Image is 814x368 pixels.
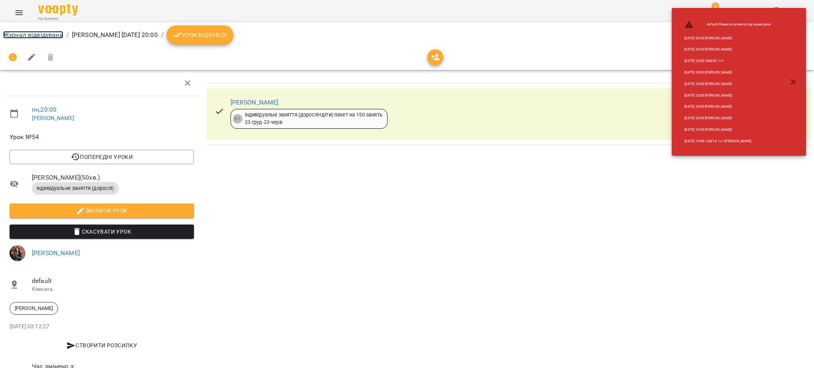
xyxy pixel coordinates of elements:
span: Попередні уроки [16,152,188,162]
span: Скасувати Урок [16,227,188,236]
span: Урок №54 [10,132,194,142]
span: [PERSON_NAME] [10,305,58,312]
button: Урок відбувся [167,25,233,45]
li: [DATE] 20:30 [PERSON_NAME] [678,33,778,44]
span: Змінити урок [16,206,188,215]
li: [DATE] 20:00 [PERSON_NAME] [678,78,778,90]
button: Попередні уроки [10,150,194,164]
li: / [161,30,163,40]
nav: breadcrumb [3,25,811,45]
a: [PERSON_NAME] [32,249,80,257]
li: [DATE] 20:00 [PERSON_NAME] [678,101,778,112]
li: [DATE] 20:00 [PERSON_NAME] [678,67,778,78]
li: default : Кімната зайнята під інший урок [678,17,778,33]
li: [DATE] 20:00 5АМ20 1+1 [678,55,778,67]
p: [PERSON_NAME] [DATE] 20:00 [72,30,158,40]
img: Voopty Logo [38,4,78,15]
a: пн , 20:00 [32,106,56,113]
span: [PERSON_NAME] ( 50 хв. ) [32,173,194,182]
button: Menu [10,3,29,22]
button: Скасувати Урок [10,225,194,239]
li: [DATE] 20:00 [PERSON_NAME] [678,112,778,124]
li: [DATE] 20:30 [PERSON_NAME] [678,44,778,55]
span: 2 [711,2,719,10]
li: [DATE] 19:30 [PERSON_NAME] [678,124,778,136]
li: [DATE] 19:00 1АМ18 1+1 [PERSON_NAME] [678,136,778,147]
a: [PERSON_NAME] [32,115,74,121]
span: Створити розсилку [13,341,191,350]
span: default [32,276,194,286]
button: Змінити урок [10,203,194,218]
div: [PERSON_NAME] [10,302,58,315]
div: 51 [233,114,242,124]
a: Журнал відвідувань [3,31,63,39]
button: Створити розсилку [10,338,194,353]
span: Урок відбувся [173,30,227,40]
img: 6c17d95c07e6703404428ddbc75e5e60.jpg [10,245,25,261]
li: [DATE] 20:00 [PERSON_NAME] [678,90,778,101]
span: For Business [38,16,78,21]
a: [PERSON_NAME] [231,99,279,106]
span: Індивідуальне заняття (дорослі) [32,185,119,192]
li: / [66,30,69,40]
div: Індивідуальні заняття (дорослі+діти) пакет на 150 занять 23 груд - 23 черв [245,111,382,126]
p: Кімната [32,285,194,293]
p: [DATE] 03:12:27 [10,323,194,331]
